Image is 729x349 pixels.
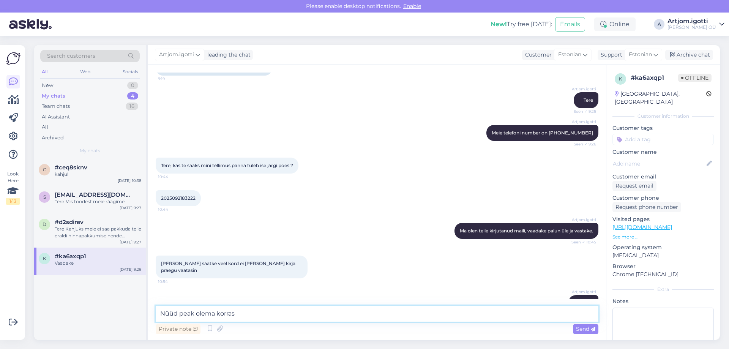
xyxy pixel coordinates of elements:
span: Send [576,325,595,332]
p: Customer name [612,148,714,156]
div: Private note [156,324,200,334]
div: Try free [DATE]: [491,20,552,29]
input: Add a tag [612,134,714,145]
span: Seen ✓ 10:45 [568,239,596,245]
span: k [43,256,46,261]
span: Estonian [558,51,581,59]
div: Archived [42,134,64,142]
img: Askly Logo [6,51,21,66]
div: Tere Kahjuks meie ei saa pakkuda teile eraldi hinnapakkumise nende toodetele. [55,226,141,239]
span: Artjom.igotti [568,119,596,125]
span: d [43,221,46,227]
div: Support [598,51,622,59]
span: Tere [584,97,593,103]
a: Artjom.igotti[PERSON_NAME] OÜ [667,18,724,30]
div: Online [594,17,636,31]
textarea: Nüüd peak olema korras [156,306,598,322]
div: Extra [612,286,714,293]
span: Offline [678,74,712,82]
div: Archive chat [665,50,713,60]
div: [DATE] 9:26 [120,267,141,272]
span: 10:44 [158,174,186,180]
span: [PERSON_NAME] saatke veel kord ei [PERSON_NAME] kirja praegu vaatasin [161,261,297,273]
span: Artjom.igotti [568,217,596,223]
span: My chats [80,147,100,154]
div: Request email [612,181,656,191]
p: Operating system [612,243,714,251]
span: Artjom.igotti [159,51,194,59]
input: Add name [613,159,705,168]
span: Seen ✓ 9:25 [568,109,596,114]
span: Ma olen teile kirjutanud maili, vaadake palun üle ja vastake. [460,228,593,234]
div: Tere Mis toodest meie räägime [55,198,141,205]
span: #d2sdirev [55,219,84,226]
div: New [42,82,53,89]
p: Chrome [TECHNICAL_ID] [612,270,714,278]
span: Artjom.igotti [568,86,596,92]
span: signelepaste@gmail.com [55,191,134,198]
span: Meie telefoni number on [PHONE_NUMBER] [492,130,593,136]
div: [PERSON_NAME] OÜ [667,24,716,30]
span: Estonian [629,51,652,59]
div: [GEOGRAPHIC_DATA], [GEOGRAPHIC_DATA] [615,90,706,106]
div: 1 / 3 [6,198,20,205]
span: 10:54 [158,279,186,284]
span: Search customers [47,52,95,60]
div: [DATE] 9:27 [120,239,141,245]
p: Customer tags [612,124,714,132]
div: 16 [126,103,138,110]
span: Artjom.igotti [568,289,596,295]
div: Web [79,67,92,77]
span: Tere, kas te saaks mini tellimus panna tuleb ise jargi poes ? [161,163,293,168]
div: Artjom.igotti [667,18,716,24]
span: Enable [401,3,423,9]
p: See more ... [612,234,714,240]
div: Customer [522,51,552,59]
div: # ka6axqp1 [631,73,678,82]
span: c [43,167,46,172]
div: [DATE] 10:38 [118,178,141,183]
div: All [42,123,48,131]
b: New! [491,21,507,28]
p: [MEDICAL_DATA] [612,251,714,259]
div: AI Assistant [42,113,70,121]
div: 0 [127,82,138,89]
span: s [43,194,46,200]
a: [URL][DOMAIN_NAME] [612,224,672,231]
p: Visited pages [612,215,714,223]
span: #ceq8sknv [55,164,87,171]
p: Customer email [612,173,714,181]
div: Vaadake [55,260,141,267]
span: Seen ✓ 9:26 [568,141,596,147]
span: #ka6axqp1 [55,253,86,260]
div: All [40,67,49,77]
span: 9:19 [158,76,186,82]
div: My chats [42,92,65,100]
div: leading the chat [204,51,251,59]
p: Customer phone [612,194,714,202]
div: Socials [121,67,140,77]
p: Notes [612,297,714,305]
span: k [619,76,622,82]
div: A [654,19,664,30]
div: Look Here [6,171,20,205]
div: Request phone number [612,202,681,212]
div: 4 [127,92,138,100]
div: kahju! [55,171,141,178]
p: Browser [612,262,714,270]
button: Emails [555,17,585,32]
span: 2025092183222 [161,195,196,201]
div: Customer information [612,113,714,120]
span: 10:44 [158,207,186,212]
div: Team chats [42,103,70,110]
div: [DATE] 9:27 [120,205,141,211]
